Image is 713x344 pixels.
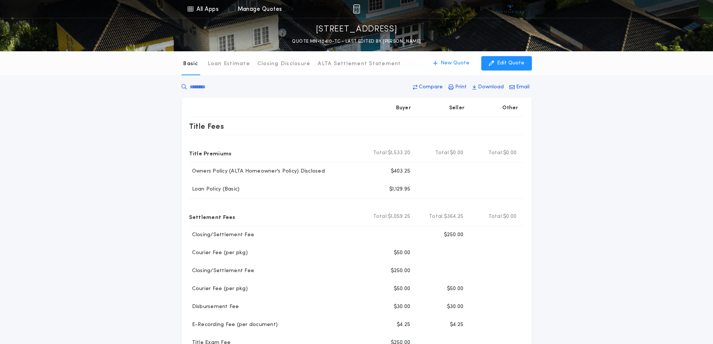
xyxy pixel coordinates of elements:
[441,60,469,67] p: New Quote
[447,285,464,293] p: $50.00
[189,168,325,175] p: Owners Policy (ALTA Homeowner's Policy) Disclosed
[189,285,248,293] p: Courier Fee (per pkg)
[189,267,255,275] p: Closing/Settlement Fee
[373,213,388,220] b: Total:
[488,149,503,157] b: Total:
[435,149,450,157] b: Total:
[449,104,465,112] p: Seller
[189,303,239,311] p: Disbursement Fee
[189,147,232,159] p: Title Premiums
[189,231,255,239] p: Closing/Settlement Fee
[353,4,360,13] img: img
[455,83,467,91] p: Print
[391,168,411,175] p: $403.25
[394,249,411,257] p: $50.00
[429,213,444,220] b: Total:
[447,303,464,311] p: $30.00
[208,60,250,68] p: Loan Estimate
[503,213,517,220] span: $0.00
[446,80,469,94] button: Print
[373,149,388,157] b: Total:
[388,213,410,220] span: $1,059.25
[444,231,464,239] p: $250.00
[496,5,524,13] img: vs-icon
[389,186,410,193] p: $1,129.95
[419,83,443,91] p: Compare
[497,60,524,67] p: Edit Quote
[450,321,463,329] p: $4.25
[396,104,411,112] p: Buyer
[516,83,530,91] p: Email
[189,211,235,223] p: Settlement Fees
[292,38,421,45] p: QUOTE MN-10410-TC - LAST EDITED BY [PERSON_NAME]
[391,267,411,275] p: $250.00
[394,303,411,311] p: $30.00
[470,80,506,94] button: Download
[503,149,517,157] span: $0.00
[411,80,445,94] button: Compare
[394,285,411,293] p: $50.00
[258,60,311,68] p: Closing Disclosure
[450,149,463,157] span: $0.00
[189,321,278,329] p: E-Recording Fee (per document)
[426,56,477,70] button: New Quote
[478,83,504,91] p: Download
[507,80,532,94] button: Email
[189,186,240,193] p: Loan Policy (Basic)
[318,60,401,68] p: ALTA Settlement Statement
[397,321,410,329] p: $4.25
[316,24,397,36] p: [STREET_ADDRESS]
[183,60,198,68] p: Basic
[388,149,410,157] span: $1,533.20
[488,213,503,220] b: Total:
[189,249,248,257] p: Courier Fee (per pkg)
[502,104,518,112] p: Other
[444,213,464,220] span: $364.25
[189,120,224,132] p: Title Fees
[481,56,532,70] button: Edit Quote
